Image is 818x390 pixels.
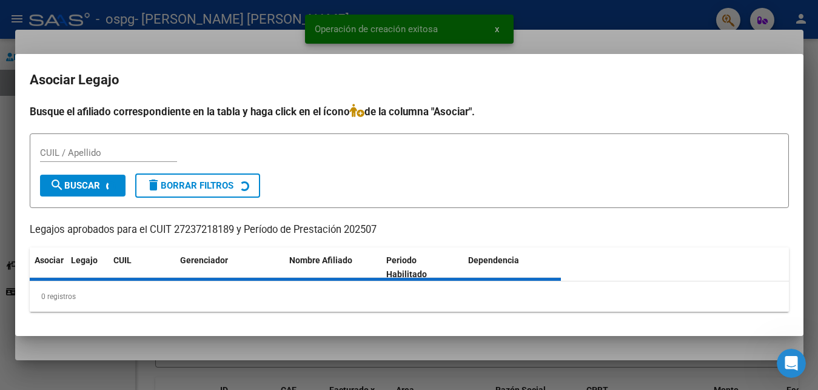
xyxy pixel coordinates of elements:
[30,247,66,287] datatable-header-cell: Asociar
[30,281,789,312] div: 0 registros
[71,255,98,265] span: Legajo
[35,255,64,265] span: Asociar
[468,255,519,265] span: Dependencia
[30,223,789,238] p: Legajos aprobados para el CUIT 27237218189 y Período de Prestación 202507
[386,255,427,279] span: Periodo Habilitado
[30,104,789,119] h4: Busque el afiliado correspondiente en la tabla y haga click en el ícono de la columna "Asociar".
[66,247,109,287] datatable-header-cell: Legajo
[284,247,382,287] datatable-header-cell: Nombre Afiliado
[146,180,233,191] span: Borrar Filtros
[135,173,260,198] button: Borrar Filtros
[381,247,463,287] datatable-header-cell: Periodo Habilitado
[50,180,100,191] span: Buscar
[40,175,126,197] button: Buscar
[463,247,561,287] datatable-header-cell: Dependencia
[777,349,806,378] iframe: Intercom live chat
[113,255,132,265] span: CUIL
[50,178,64,192] mat-icon: search
[180,255,228,265] span: Gerenciador
[109,247,175,287] datatable-header-cell: CUIL
[30,69,789,92] h2: Asociar Legajo
[146,178,161,192] mat-icon: delete
[289,255,352,265] span: Nombre Afiliado
[175,247,284,287] datatable-header-cell: Gerenciador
